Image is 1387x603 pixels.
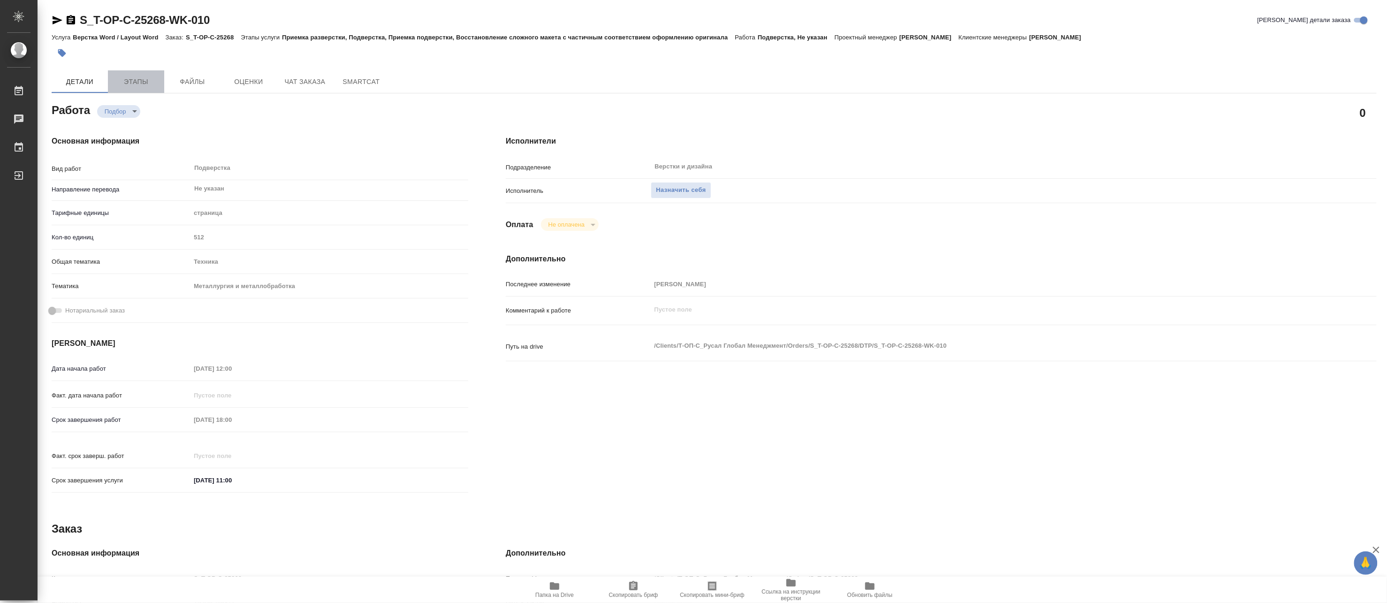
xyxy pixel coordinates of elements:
button: Скопировать ссылку для ЯМессенджера [52,15,63,26]
h2: 0 [1360,105,1366,121]
button: Подбор [102,107,129,115]
span: Обновить файлы [847,592,893,598]
p: Факт. срок заверш. работ [52,451,191,461]
span: Скопировать мини-бриф [680,592,744,598]
textarea: /Clients/Т-ОП-С_Русал Глобал Менеджмент/Orders/S_T-OP-C-25268/DTP/S_T-OP-C-25268-WK-010 [651,338,1304,354]
input: ✎ Введи что-нибудь [191,473,273,487]
h2: Работа [52,101,90,118]
button: 🙏 [1354,551,1378,575]
p: Работа [735,34,758,41]
p: Услуга [52,34,73,41]
input: Пустое поле [191,230,468,244]
p: Срок завершения работ [52,415,191,425]
h2: Заказ [52,521,82,536]
h4: Дополнительно [506,253,1377,265]
button: Обновить файлы [831,577,909,603]
p: Этапы услуги [241,34,282,41]
input: Пустое поле [191,572,468,585]
span: [PERSON_NAME] детали заказа [1257,15,1351,25]
div: страница [191,205,468,221]
p: Подразделение [506,163,651,172]
span: Скопировать бриф [609,592,658,598]
p: Проектный менеджер [835,34,899,41]
a: S_T-OP-C-25268-WK-010 [80,14,210,26]
span: SmartCat [339,76,384,88]
p: Дата начала работ [52,364,191,374]
span: 🙏 [1358,553,1374,573]
p: Верстка Word / Layout Word [73,34,165,41]
p: Тарифные единицы [52,208,191,218]
p: Общая тематика [52,257,191,267]
p: [PERSON_NAME] [1029,34,1089,41]
p: Направление перевода [52,185,191,194]
button: Папка на Drive [515,577,594,603]
h4: Оплата [506,219,533,230]
p: S_T-OP-C-25268 [186,34,241,41]
p: Заказ: [166,34,186,41]
input: Пустое поле [191,413,273,427]
p: Путь на drive [506,574,651,583]
p: Код заказа [52,574,191,583]
p: Последнее изменение [506,280,651,289]
input: Пустое поле [651,572,1304,585]
button: Не оплачена [546,221,587,229]
input: Пустое поле [191,389,273,402]
p: Комментарий к работе [506,306,651,315]
span: Ссылка на инструкции верстки [757,588,825,602]
p: Срок завершения услуги [52,476,191,485]
h4: Исполнители [506,136,1377,147]
div: Подбор [541,218,599,231]
button: Скопировать мини-бриф [673,577,752,603]
span: Детали [57,76,102,88]
span: Нотариальный заказ [65,306,125,315]
p: Вид работ [52,164,191,174]
p: Путь на drive [506,342,651,351]
h4: Основная информация [52,548,468,559]
button: Скопировать бриф [594,577,673,603]
h4: Дополнительно [506,548,1377,559]
p: Клиентские менеджеры [959,34,1029,41]
input: Пустое поле [191,449,273,463]
p: Исполнитель [506,186,651,196]
h4: [PERSON_NAME] [52,338,468,349]
span: Чат заказа [282,76,328,88]
p: Кол-во единиц [52,233,191,242]
p: Тематика [52,282,191,291]
div: Подбор [97,105,140,118]
span: Назначить себя [656,185,706,196]
button: Ссылка на инструкции верстки [752,577,831,603]
span: Файлы [170,76,215,88]
span: Этапы [114,76,159,88]
p: Факт. дата начала работ [52,391,191,400]
span: Оценки [226,76,271,88]
button: Добавить тэг [52,43,72,63]
span: Папка на Drive [535,592,574,598]
p: Подверстка, Не указан [758,34,835,41]
p: [PERSON_NAME] [899,34,959,41]
p: Приемка разверстки, Подверстка, Приемка подверстки, Восстановление сложного макета с частичным со... [282,34,735,41]
div: Техника [191,254,468,270]
div: Металлургия и металлобработка [191,278,468,294]
h4: Основная информация [52,136,468,147]
input: Пустое поле [191,362,273,375]
button: Скопировать ссылку [65,15,76,26]
input: Пустое поле [651,277,1304,291]
button: Назначить себя [651,182,711,198]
